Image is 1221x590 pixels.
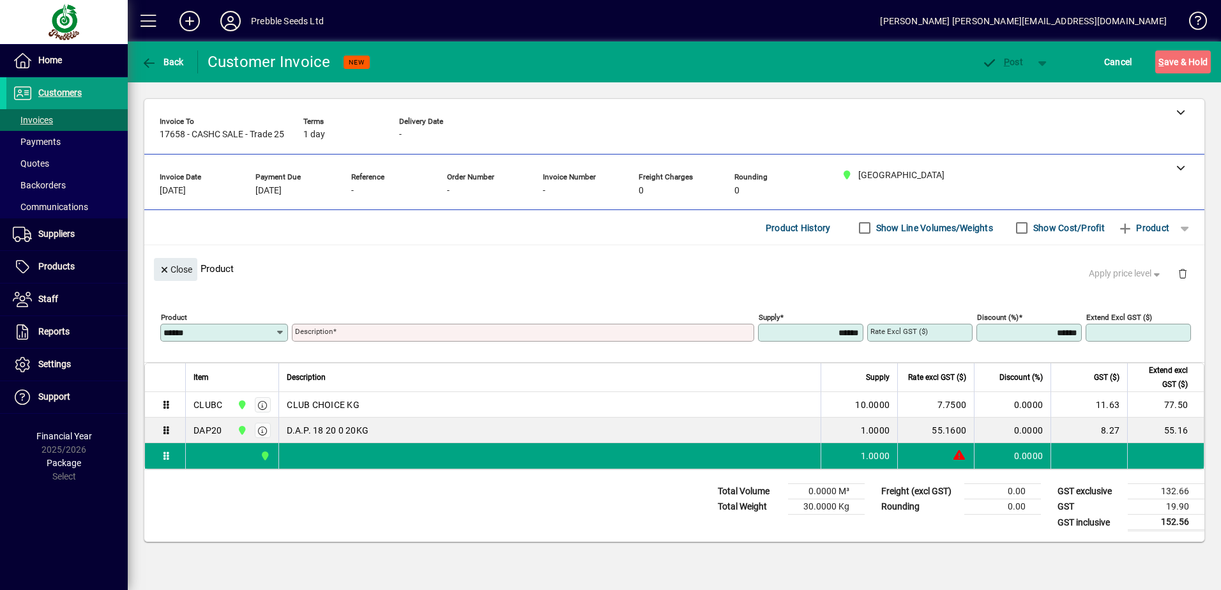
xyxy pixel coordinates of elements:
a: Invoices [6,109,128,131]
td: 0.0000 [974,392,1050,418]
span: Description [287,370,326,384]
span: - [543,186,545,196]
td: Rounding [875,499,964,515]
td: 77.50 [1127,392,1204,418]
span: [DATE] [160,186,186,196]
span: Apply price level [1089,267,1163,280]
span: 0 [639,186,644,196]
button: Post [975,50,1029,73]
span: CHRISTCHURCH [234,423,248,437]
td: Freight (excl GST) [875,484,964,499]
span: Item [193,370,209,384]
div: Prebble Seeds Ltd [251,11,324,31]
a: Settings [6,349,128,381]
td: 152.56 [1128,515,1204,531]
td: 0.00 [964,484,1041,499]
span: Close [159,259,192,280]
label: Show Cost/Profit [1031,222,1105,234]
app-page-header-button: Delete [1167,268,1198,279]
span: 1.0000 [861,424,890,437]
a: Communications [6,196,128,218]
span: - [351,186,354,196]
span: - [447,186,450,196]
mat-label: Product [161,313,187,322]
span: Staff [38,294,58,304]
td: GST exclusive [1051,484,1128,499]
a: Products [6,251,128,283]
span: Package [47,458,81,468]
td: 0.0000 M³ [788,484,865,499]
td: 11.63 [1050,392,1127,418]
a: Knowledge Base [1179,3,1205,44]
span: Reports [38,326,70,337]
span: Home [38,55,62,65]
span: Cancel [1104,52,1132,72]
mat-label: Discount (%) [977,313,1019,322]
div: Customer Invoice [208,52,331,72]
td: 0.0000 [974,418,1050,443]
td: GST [1051,499,1128,515]
span: Financial Year [36,431,92,441]
td: 0.00 [964,499,1041,515]
button: Delete [1167,258,1198,289]
td: 0.0000 [974,443,1050,469]
a: Quotes [6,153,128,174]
td: 19.90 [1128,499,1204,515]
span: - [399,130,402,140]
td: 55.16 [1127,418,1204,443]
mat-label: Rate excl GST ($) [870,327,928,336]
a: Suppliers [6,218,128,250]
button: Add [169,10,210,33]
span: GST ($) [1094,370,1119,384]
span: P [1004,57,1010,67]
mat-label: Extend excl GST ($) [1086,313,1152,322]
span: Backorders [13,180,66,190]
span: CHRISTCHURCH [257,449,271,463]
td: 8.27 [1050,418,1127,443]
span: Suppliers [38,229,75,239]
div: 7.7500 [906,398,966,411]
div: Product [144,245,1204,292]
div: DAP20 [193,424,222,437]
span: CHRISTCHURCH [234,398,248,412]
button: Cancel [1101,50,1135,73]
button: Close [154,258,197,281]
span: ave & Hold [1158,52,1208,72]
span: Rate excl GST ($) [908,370,966,384]
span: 0 [734,186,739,196]
a: Payments [6,131,128,153]
mat-label: Description [295,327,333,336]
app-page-header-button: Close [151,263,201,275]
span: S [1158,57,1164,67]
span: Customers [38,87,82,98]
span: Products [38,261,75,271]
button: Save & Hold [1155,50,1211,73]
button: Product History [761,216,836,239]
span: Supply [866,370,890,384]
a: Backorders [6,174,128,196]
span: D.A.P. 18 20 0 20KG [287,424,368,437]
span: Quotes [13,158,49,169]
span: Invoices [13,115,53,125]
a: Reports [6,316,128,348]
td: 132.66 [1128,484,1204,499]
div: 55.1600 [906,424,966,437]
span: [DATE] [255,186,282,196]
button: Back [138,50,187,73]
a: Home [6,45,128,77]
span: CLUB CHOICE KG [287,398,360,411]
span: Back [141,57,184,67]
div: CLUBC [193,398,222,411]
a: Staff [6,284,128,315]
span: NEW [349,58,365,66]
span: Discount (%) [999,370,1043,384]
span: Payments [13,137,61,147]
span: 17658 - CASHC SALE - Trade 25 [160,130,284,140]
span: Extend excl GST ($) [1135,363,1188,391]
td: 30.0000 Kg [788,499,865,515]
td: Total Weight [711,499,788,515]
button: Profile [210,10,251,33]
span: Product History [766,218,831,238]
mat-label: Supply [759,313,780,322]
span: 1 day [303,130,325,140]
